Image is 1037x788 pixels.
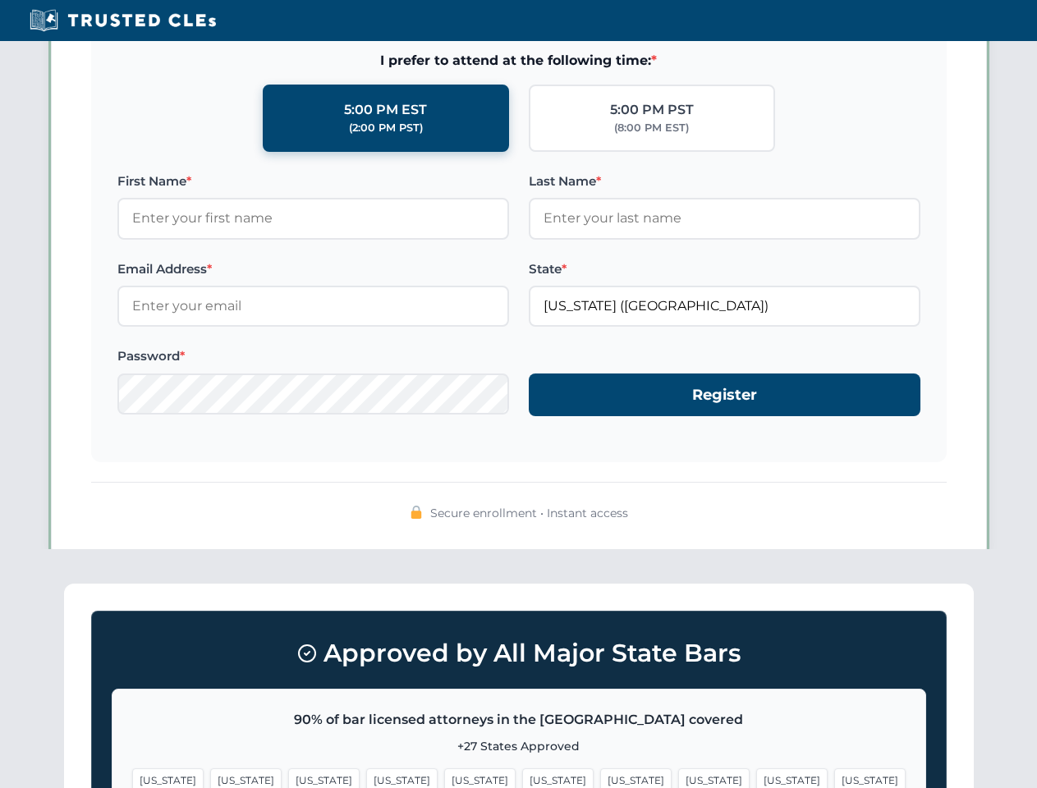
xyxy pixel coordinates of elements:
[529,172,920,191] label: Last Name
[529,373,920,417] button: Register
[529,259,920,279] label: State
[132,709,906,731] p: 90% of bar licensed attorneys in the [GEOGRAPHIC_DATA] covered
[410,506,423,519] img: 🔒
[349,120,423,136] div: (2:00 PM PST)
[529,198,920,239] input: Enter your last name
[614,120,689,136] div: (8:00 PM EST)
[117,198,509,239] input: Enter your first name
[117,50,920,71] span: I prefer to attend at the following time:
[117,346,509,366] label: Password
[112,631,926,676] h3: Approved by All Major State Bars
[430,504,628,522] span: Secure enrollment • Instant access
[25,8,221,33] img: Trusted CLEs
[529,286,920,327] input: Missouri (MO)
[132,737,906,755] p: +27 States Approved
[344,99,427,121] div: 5:00 PM EST
[117,286,509,327] input: Enter your email
[610,99,694,121] div: 5:00 PM PST
[117,259,509,279] label: Email Address
[117,172,509,191] label: First Name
